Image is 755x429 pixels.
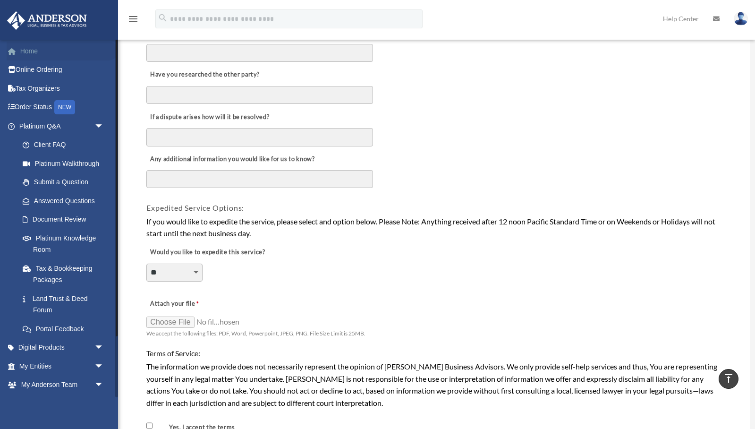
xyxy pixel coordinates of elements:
a: Digital Productsarrow_drop_down [7,338,118,357]
a: Platinum Walkthrough [13,154,118,173]
img: User Pic [734,12,748,26]
span: We accept the following files: PDF, Word, Powerpoint, JPEG, PNG. File Size Limit is 25MB. [146,330,365,337]
i: vertical_align_top [723,373,734,384]
div: NEW [54,100,75,114]
span: arrow_drop_down [94,357,113,376]
span: arrow_drop_down [94,376,113,395]
a: Home [7,42,118,60]
label: Attach your file [146,298,241,311]
a: My Anderson Teamarrow_drop_down [7,376,118,395]
a: Portal Feedback [13,319,118,338]
i: search [158,13,168,23]
a: Submit a Question [13,173,118,192]
a: Tax & Bookkeeping Packages [13,259,118,289]
span: arrow_drop_down [94,394,113,413]
a: My Documentsarrow_drop_down [7,394,118,413]
span: Expedited Service Options: [146,203,244,212]
label: Would you like to expedite this service? [146,246,267,259]
label: Have you researched the other party? [146,69,262,82]
a: Document Review [13,210,113,229]
a: menu [127,17,139,25]
a: vertical_align_top [719,369,738,389]
h4: Terms of Service: [146,348,724,359]
a: Land Trust & Deed Forum [13,289,118,319]
img: Anderson Advisors Platinum Portal [4,11,90,30]
div: If you would like to expedite the service, please select and option below. Please Note: Anything ... [146,215,724,240]
i: menu [127,13,139,25]
a: Platinum Knowledge Room [13,229,118,259]
div: The information we provide does not necessarily represent the opinion of [PERSON_NAME] Business A... [146,360,724,409]
a: Platinum Q&Aarrow_drop_down [7,117,118,136]
label: Any additional information you would like for us to know? [146,153,317,166]
span: arrow_drop_down [94,117,113,136]
span: arrow_drop_down [94,338,113,358]
a: My Entitiesarrow_drop_down [7,357,118,376]
a: Tax Organizers [7,79,118,98]
a: Answered Questions [13,191,118,210]
a: Client FAQ [13,136,118,154]
a: Online Ordering [7,60,118,79]
a: Order StatusNEW [7,98,118,117]
label: If a dispute arises how will it be resolved? [146,111,271,124]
